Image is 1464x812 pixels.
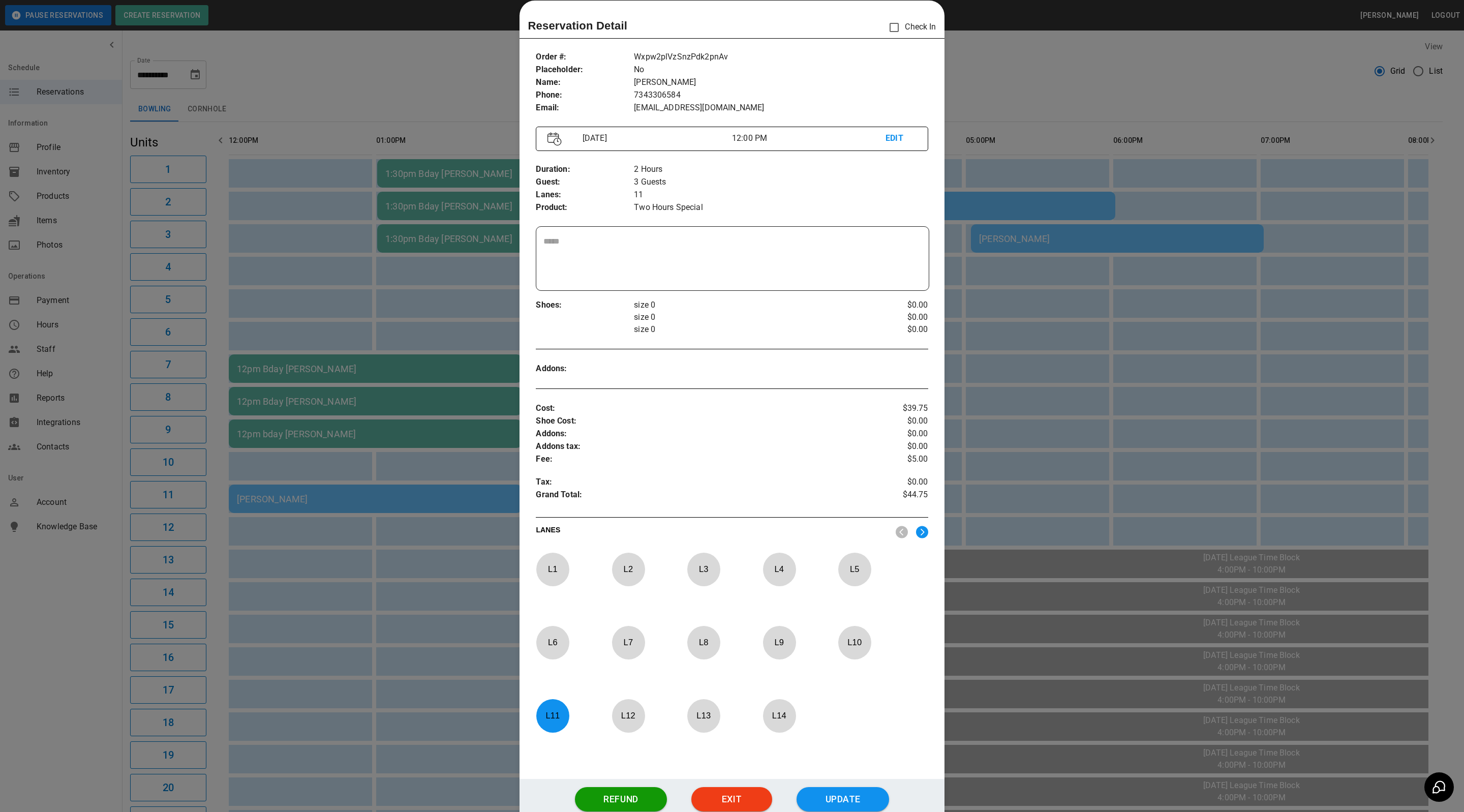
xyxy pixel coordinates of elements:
p: L 14 [762,704,796,728]
p: Name : [536,76,634,89]
p: 7343306584 [634,89,928,102]
p: L 11 [536,704,569,728]
img: nav_left.svg [896,526,908,538]
p: $0.00 [863,440,928,453]
img: Vector [547,132,562,146]
p: L 10 [838,630,871,654]
p: Wxpw2plVzSnzPdk2pnAv [634,51,928,64]
p: L 5 [838,557,871,581]
p: Guest : [536,176,634,189]
p: L 12 [612,704,645,728]
button: Update [797,787,889,811]
p: [EMAIL_ADDRESS][DOMAIN_NAME] [634,102,928,114]
p: L 7 [612,630,645,654]
p: Lanes : [536,189,634,201]
p: [PERSON_NAME] [634,76,928,89]
p: Addons : [536,363,634,375]
p: Duration : [536,163,634,176]
p: Email : [536,102,634,114]
p: L 4 [762,557,796,581]
p: Phone : [536,89,634,102]
p: Shoes : [536,299,634,312]
button: Refund [575,787,667,811]
p: 12:00 PM [732,132,886,144]
p: $0.00 [863,299,928,311]
button: Exit [691,787,772,811]
p: Fee : [536,453,863,466]
p: $5.00 [863,453,928,466]
p: L 1 [536,557,569,581]
p: $0.00 [863,323,928,336]
p: 11 [634,189,928,201]
p: LANES [536,525,887,539]
p: Addons : [536,428,863,440]
p: $0.00 [863,311,928,323]
p: $0.00 [863,428,928,440]
p: L 13 [687,704,720,728]
p: size 0 [634,323,863,336]
p: Check In [883,17,936,38]
p: size 0 [634,299,863,311]
img: right.svg [916,526,928,538]
p: Cost : [536,402,863,415]
p: Addons tax : [536,440,863,453]
p: $44.75 [863,489,928,504]
p: L 3 [687,557,720,581]
p: Reservation Detail [528,17,627,34]
p: Grand Total : [536,489,863,504]
p: L 2 [612,557,645,581]
p: Product : [536,201,634,214]
p: Two Hours Special [634,201,928,214]
p: Tax : [536,476,863,489]
p: Placeholder : [536,64,634,76]
p: size 0 [634,311,863,323]
p: L 8 [687,630,720,654]
p: Order # : [536,51,634,64]
p: $0.00 [863,415,928,428]
p: No [634,64,928,76]
p: [DATE] [578,132,732,144]
p: 3 Guests [634,176,928,189]
p: $0.00 [863,476,928,489]
p: $39.75 [863,402,928,415]
p: Shoe Cost : [536,415,863,428]
p: EDIT [886,132,916,145]
p: L 6 [536,630,569,654]
p: 2 Hours [634,163,928,176]
p: L 9 [762,630,796,654]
